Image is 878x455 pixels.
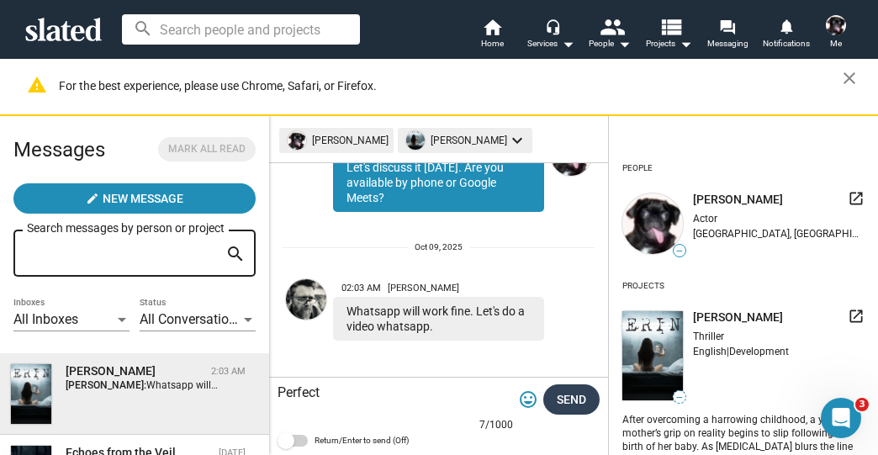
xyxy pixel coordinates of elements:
[146,379,380,391] span: Whatsapp will work fine. Let's do a video whatsapp.
[589,34,631,54] div: People
[521,17,580,54] button: Services
[507,130,527,151] mat-icon: keyboard_arrow_down
[482,17,502,37] mat-icon: home
[821,398,861,438] iframe: Intercom live chat
[693,331,724,342] span: Thriller
[622,156,653,180] div: People
[693,310,783,325] span: [PERSON_NAME]
[719,19,735,34] mat-icon: forum
[639,17,698,54] button: Projects
[778,18,794,34] mat-icon: notifications
[826,15,846,35] img: Sharon Bruneau
[600,14,624,39] mat-icon: people
[13,183,256,214] button: New Message
[333,153,544,212] div: Let's discuss it [DATE]. Are you available by phone or Google Meets?
[855,398,869,411] span: 3
[848,308,865,325] mat-icon: launch
[86,192,99,205] mat-icon: create
[580,17,639,54] button: People
[674,246,685,256] span: —
[658,14,683,39] mat-icon: view_list
[698,17,757,54] a: Messaging
[66,379,146,391] strong: [PERSON_NAME]:
[557,384,586,415] span: Send
[283,276,330,344] a: David Byrne
[13,311,78,327] span: All Inboxes
[693,346,727,357] span: English
[527,34,574,54] div: Services
[547,132,595,215] a: Sharon Bruneau
[693,213,865,225] div: Actor
[622,311,683,401] img: undefined
[693,228,865,240] div: [GEOGRAPHIC_DATA], [GEOGRAPHIC_DATA], [GEOGRAPHIC_DATA]
[757,17,816,54] a: Notifications
[122,14,360,45] input: Search people and projects
[158,137,256,161] button: Mark all read
[140,311,243,327] span: All Conversations
[763,34,810,54] span: Notifications
[406,131,425,150] img: undefined
[13,130,105,170] h2: Messages
[27,75,47,95] mat-icon: warning
[727,346,729,357] span: |
[848,190,865,207] mat-icon: launch
[479,419,513,432] mat-hint: 7/1000
[830,34,842,54] span: Me
[286,279,326,320] img: David Byrne
[333,297,544,341] div: Whatsapp will work fine. Let's do a video whatsapp.
[545,19,560,34] mat-icon: headset_mic
[66,363,204,379] div: ERIN
[103,183,183,214] span: New Message
[463,17,521,54] a: Home
[839,68,859,88] mat-icon: close
[211,366,246,377] time: 2:03 AM
[622,274,664,298] div: Projects
[816,12,856,56] button: Sharon BruneauMe
[707,34,748,54] span: Messaging
[622,193,683,254] img: undefined
[168,140,246,158] span: Mark all read
[646,34,692,54] span: Projects
[729,346,789,357] span: Development
[675,34,696,54] mat-icon: arrow_drop_down
[59,75,843,98] div: For the best experience, please use Chrome, Safari, or Firefox.
[398,128,532,153] mat-chip: [PERSON_NAME]
[225,241,246,267] mat-icon: search
[518,389,538,410] mat-icon: tag_faces
[558,34,578,54] mat-icon: arrow_drop_down
[543,384,600,415] button: Send
[315,431,409,451] span: Return/Enter to send (Off)
[614,34,634,54] mat-icon: arrow_drop_down
[481,34,504,54] span: Home
[693,192,783,208] span: [PERSON_NAME]
[388,283,459,294] span: [PERSON_NAME]
[341,283,381,294] span: 02:03 AM
[674,393,685,402] span: —
[11,364,51,424] img: ERIN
